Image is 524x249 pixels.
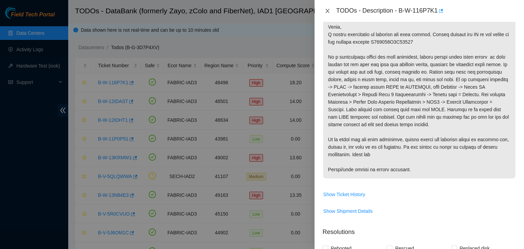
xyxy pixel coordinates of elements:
div: TODOs - Description - B-W-116P7K1 [336,5,516,16]
p: Resolutions [323,222,516,237]
span: Show Shipment Details [323,207,373,215]
button: Show Shipment Details [323,206,373,217]
button: Show Ticket History [323,189,366,200]
span: close [325,8,330,14]
button: Close [323,8,332,14]
span: Show Ticket History [323,191,365,198]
